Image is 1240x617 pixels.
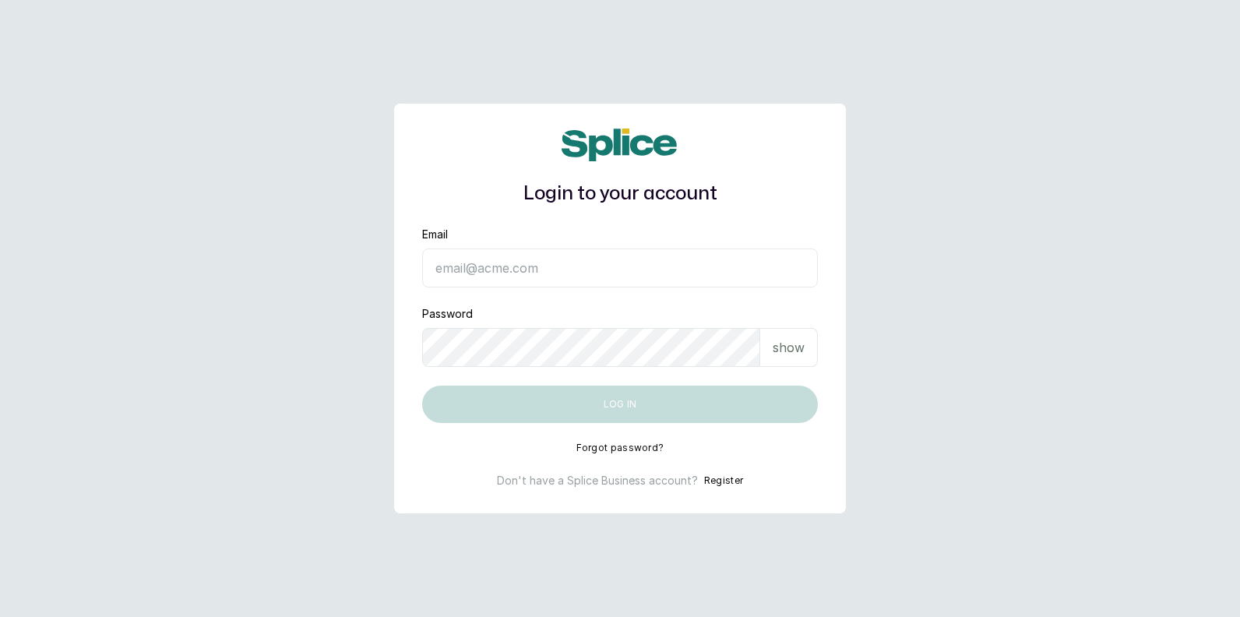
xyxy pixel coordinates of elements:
input: email@acme.com [422,249,818,287]
p: Don't have a Splice Business account? [497,473,698,488]
button: Forgot password? [576,442,664,454]
label: Email [422,227,448,242]
button: Log in [422,386,818,423]
p: show [773,338,805,357]
label: Password [422,306,473,322]
button: Register [704,473,743,488]
h1: Login to your account [422,180,818,208]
